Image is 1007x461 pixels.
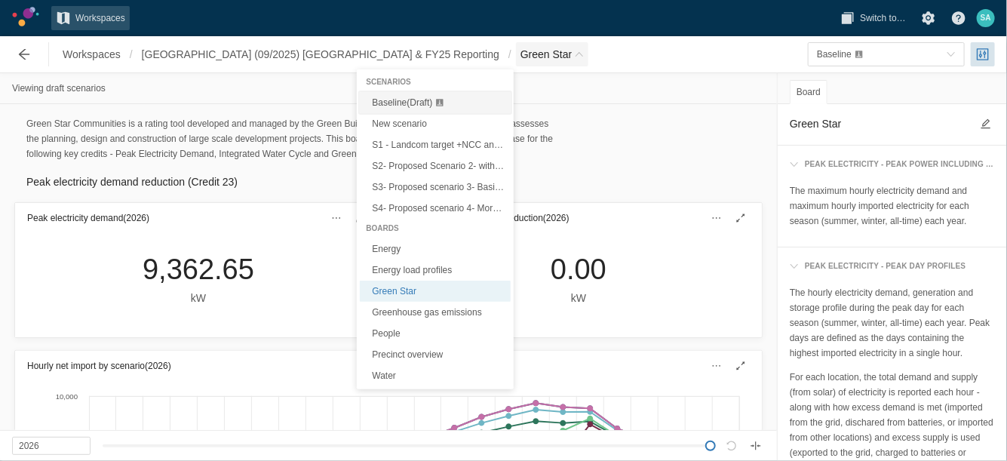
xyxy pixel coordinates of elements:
[12,79,106,97] div: Viewing draft scenarios
[142,47,499,62] span: [GEOGRAPHIC_DATA] (09/2025) [GEOGRAPHIC_DATA] & FY25 Reporting
[27,358,171,373] h3: Hourly net import by scenario (2026)
[125,42,137,66] span: /
[360,72,511,92] h4: Scenarios
[360,365,511,386] a: Water
[26,174,751,190] h2: Peak electricity demand reduction (Credit 23)
[372,182,759,192] span: S3- Proposed scenario 3- Basic improvements +solar PV, rainwater tank (FY25 Reporting) (Draft)
[790,183,995,229] p: The maximum hourly electricity demand and maximum hourly imported electricity for each season (su...
[551,252,606,287] div: 0.00
[75,11,125,26] span: Workspaces
[360,260,511,281] a: Energy load profiles
[360,323,511,344] a: People
[860,11,906,26] span: Switch to…
[836,6,910,30] button: Switch to…
[520,47,572,62] span: Green Star
[395,203,762,233] div: Peak electricity demand reduction(2026)
[372,140,640,150] span: S1 - Landcom target +NCC and Sustainable Buildings SEPP (Draft)
[143,252,254,287] div: 9,362.65
[372,118,427,129] span: New scenario
[799,158,995,171] div: Peak Electricity - peak power including reduction from on-site generation
[784,152,1001,177] div: Peak Electricity - peak power including reduction from on-site generation
[26,116,554,161] p: Green Star Communities is a rating tool developed and managed by the Green Building Council of Au...
[790,285,995,361] p: The hourly electricity demand, generation and storage profile during the peak day for each season...
[372,203,789,214] span: S4- Proposed scenario 4- More improvements + Larger solar PV, rainwater tank (FY25 Reporting) (Dr...
[360,344,511,365] a: Precinct overview
[360,72,511,386] div: Green Star
[63,47,121,62] span: Workspaces
[790,80,827,104] div: Board
[51,6,130,30] a: Workspaces
[137,42,504,66] a: [GEOGRAPHIC_DATA] (09/2025) [GEOGRAPHIC_DATA] & FY25 Reporting
[360,238,511,260] a: Energy
[372,97,432,108] span: Baseline (Draft)
[504,42,516,66] span: /
[58,42,125,66] a: Workspaces
[516,42,588,66] button: Green Star
[808,42,965,66] button: toggle menu
[790,115,971,133] textarea: Green Star
[15,203,382,233] div: Peak electricity demand(2026)
[551,290,606,306] div: kW
[58,42,588,66] nav: Breadcrumb
[817,49,852,60] span: Baseline
[799,260,966,273] div: Peak Electricity - peak day profiles
[27,211,149,226] h3: Peak electricity demand (2026)
[15,351,762,381] div: Hourly net import by scenario(2026)
[143,290,254,306] div: kW
[977,9,995,27] div: SA
[784,254,1001,279] div: Peak Electricity - peak day profiles
[360,219,511,238] h4: Boards
[360,281,511,302] a: Green Star
[372,161,675,171] span: S2- Proposed Scenario 2- with basic improvements (FY25 Reporting) (Draft)
[360,302,511,323] a: Greenhouse gas emissions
